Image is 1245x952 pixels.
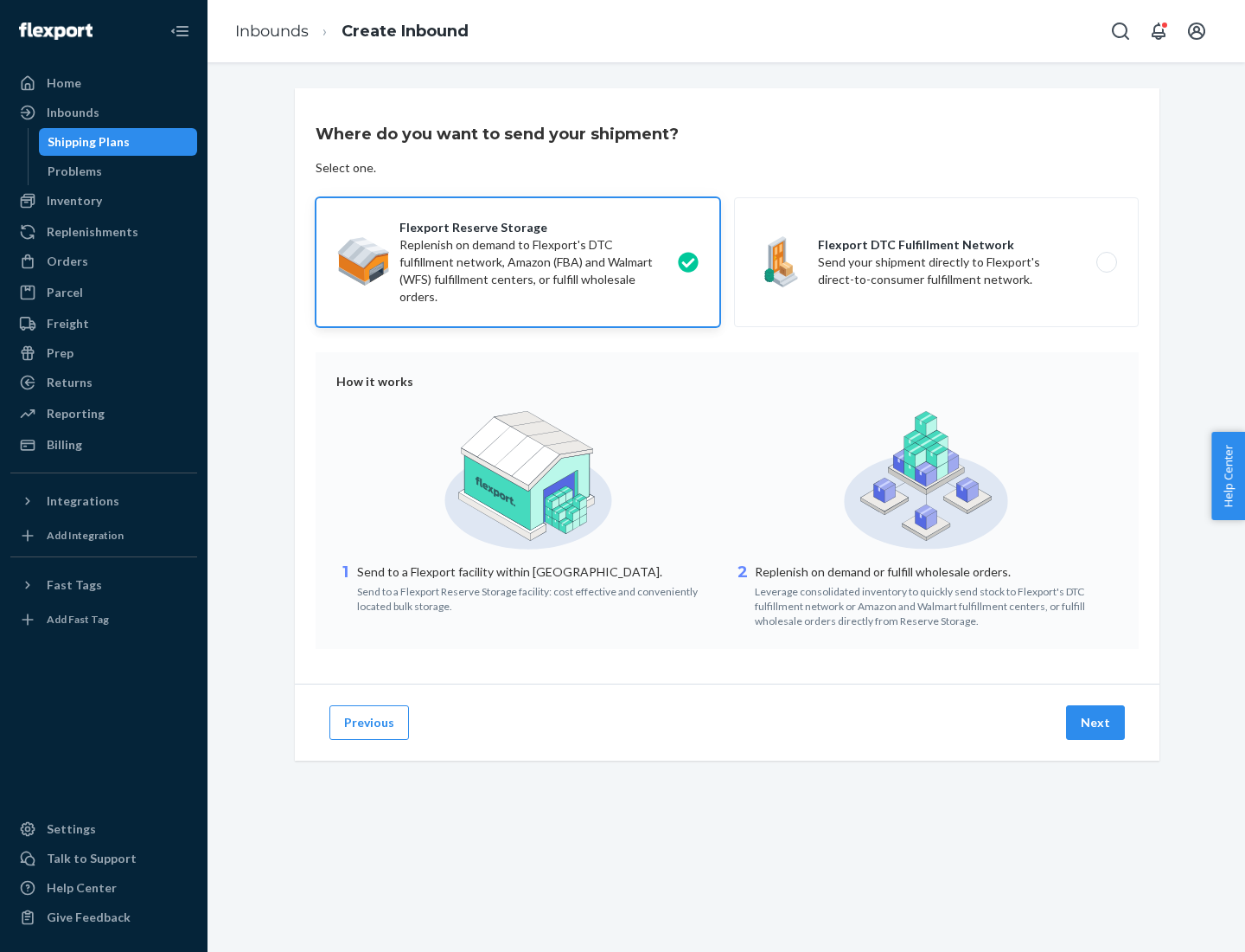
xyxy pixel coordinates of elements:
div: Select one. [316,159,376,177]
p: Replenish on demand or fulfill wholesale orders. [755,563,1118,581]
a: Billing [10,431,197,459]
a: Inventory [10,187,197,215]
a: Home [10,69,197,97]
a: Orders [10,248,197,275]
div: Integrations [47,492,119,510]
p: Send to a Flexport facility within [GEOGRAPHIC_DATA]. [357,563,720,581]
div: Inventory [47,192,102,209]
button: Previous [329,705,409,740]
a: Add Integration [10,522,197,550]
div: Orders [47,253,88,270]
div: 1 [336,562,354,614]
div: Home [47,74,81,92]
div: Settings [47,820,96,838]
a: Parcel [10,279,197,306]
a: Add Fast Tag [10,606,197,634]
button: Give Feedback [10,904,197,931]
div: Shipping Plans [48,133,130,151]
a: Help Center [10,874,197,902]
button: Open account menu [1179,14,1214,48]
a: Create Inbound [342,22,469,41]
div: Reporting [47,405,105,422]
a: Reporting [10,400,197,428]
div: Add Fast Tag [47,612,109,627]
div: Parcel [47,284,83,301]
button: Open Search Box [1103,14,1138,48]
button: Next [1066,705,1125,740]
div: Send to a Flexport Reserve Storage facility: cost effective and conveniently located bulk storage. [357,581,720,614]
a: Shipping Plans [39,128,198,156]
div: How it works [336,373,1118,390]
h3: Where do you want to send your shipment? [316,123,679,145]
a: Replenishments [10,218,197,246]
div: Give Feedback [47,909,131,926]
a: Returns [10,369,197,396]
div: Talk to Support [47,850,137,867]
a: Talk to Support [10,845,197,872]
div: Prep [47,344,73,362]
a: Prep [10,339,197,367]
a: Problems [39,158,198,185]
div: Returns [47,374,93,391]
button: Integrations [10,487,197,515]
div: Billing [47,436,82,453]
a: Freight [10,310,197,338]
div: Add Integration [47,528,124,543]
div: 2 [734,562,751,628]
a: Inbounds [10,99,197,126]
img: Flexport logo [19,23,93,40]
button: Fast Tags [10,571,197,599]
div: Help Center [47,879,117,897]
div: Replenishments [47,223,138,241]
button: Open notifications [1141,14,1176,48]
div: Fast Tags [47,576,102,594]
div: Leverage consolidated inventory to quickly send stock to Flexport's DTC fulfillment network or Am... [755,581,1118,628]
button: Close Navigation [163,14,197,48]
ol: breadcrumbs [221,6,482,57]
a: Inbounds [235,22,309,41]
a: Settings [10,815,197,843]
div: Freight [47,315,89,332]
div: Inbounds [47,104,99,121]
button: Help Center [1211,432,1245,520]
div: Problems [48,163,102,180]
